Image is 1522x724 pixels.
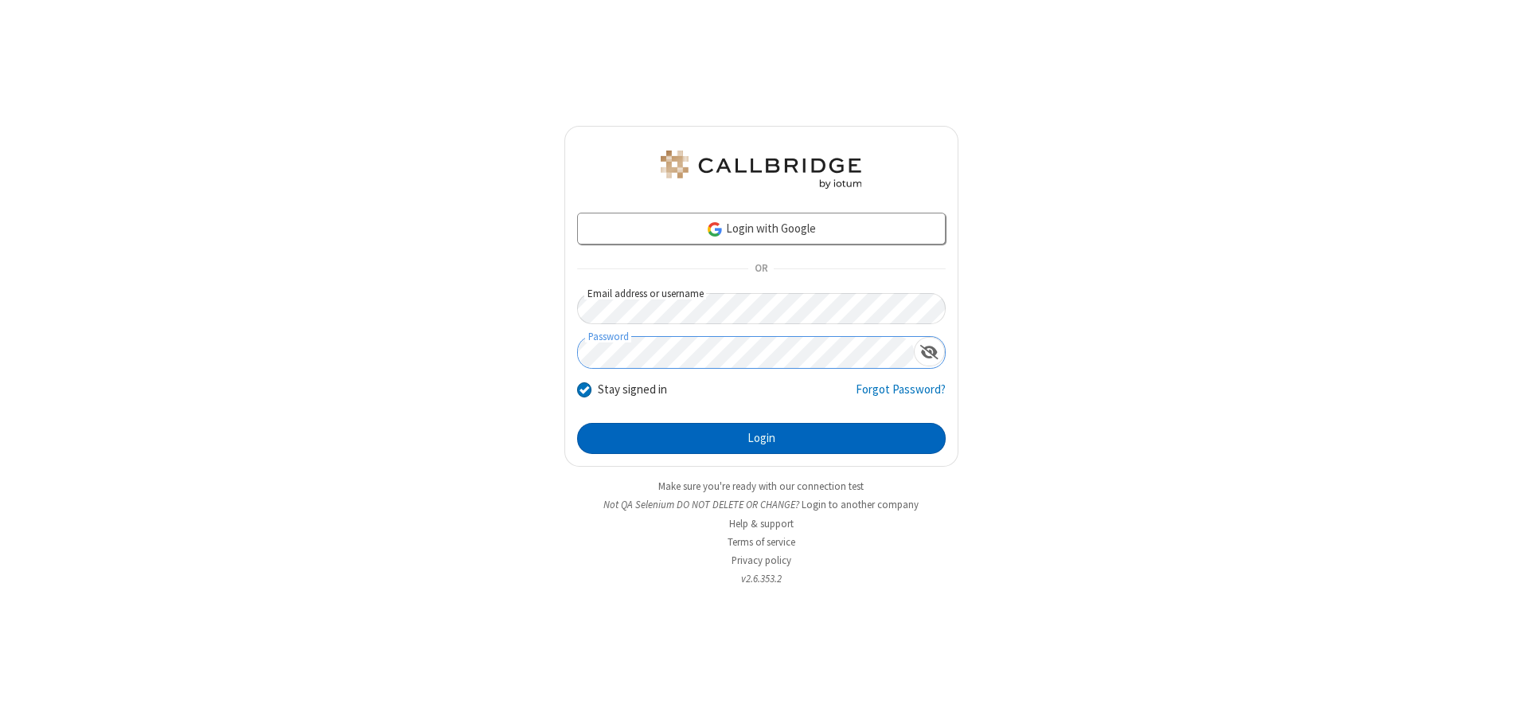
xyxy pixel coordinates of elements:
div: Show password [914,337,945,366]
li: v2.6.353.2 [564,571,958,586]
span: OR [748,258,774,280]
li: Not QA Selenium DO NOT DELETE OR CHANGE? [564,497,958,512]
a: Forgot Password? [856,381,946,411]
a: Help & support [729,517,794,530]
button: Login [577,423,946,455]
a: Login with Google [577,213,946,245]
input: Email address or username [577,293,946,324]
a: Make sure you're ready with our connection test [658,479,864,493]
label: Stay signed in [598,381,667,399]
a: Privacy policy [732,554,791,567]
button: Login to another company [802,497,919,512]
input: Password [578,337,914,368]
img: google-icon.png [706,221,724,238]
a: Terms of service [728,535,795,549]
img: QA Selenium DO NOT DELETE OR CHANGE [658,151,864,189]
